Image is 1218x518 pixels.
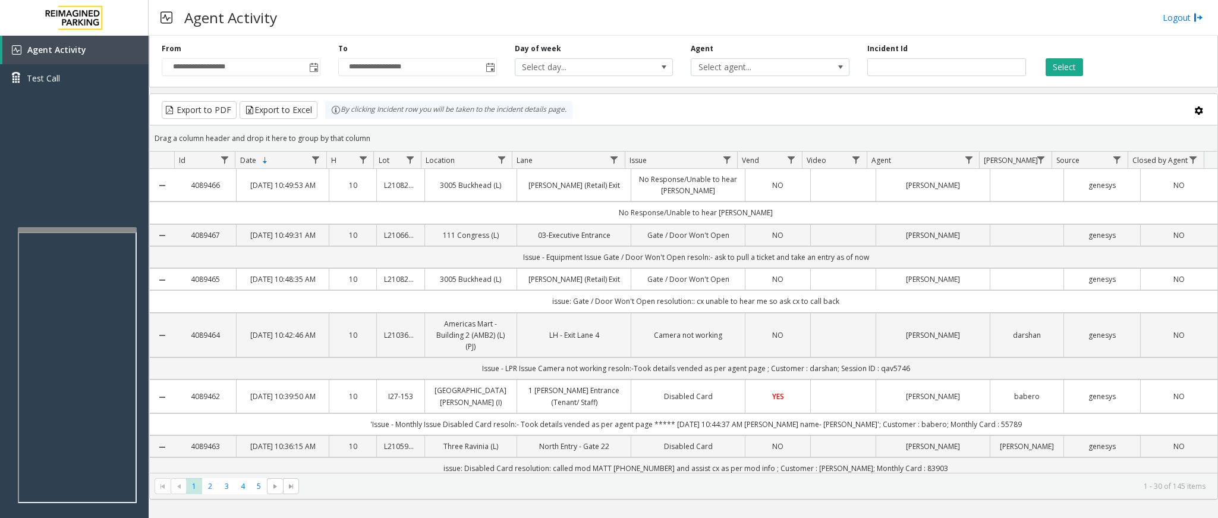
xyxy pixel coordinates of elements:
a: Id Filter Menu [216,152,232,168]
span: YES [772,391,784,401]
a: [PERSON_NAME] [883,230,983,241]
a: L21082601 [384,180,417,191]
a: [GEOGRAPHIC_DATA][PERSON_NAME] (I) [432,385,510,407]
img: logout [1194,11,1203,24]
a: Lot Filter Menu [402,152,418,168]
span: NO [1173,230,1185,240]
a: Americas Mart - Building 2 (AMB2) (L)(PJ) [432,318,510,353]
span: H [331,155,336,165]
a: Collapse Details [150,181,174,190]
a: 10 [336,441,369,452]
a: Collapse Details [150,331,174,340]
a: No Response/Unable to hear [PERSON_NAME] [638,174,738,196]
span: Page 4 [235,478,251,494]
a: 3005 Buckhead (L) [432,180,510,191]
span: Toggle popup [307,59,320,76]
a: 1 [PERSON_NAME] Entrance (Tenant/ Staff) [524,385,624,407]
span: Toggle popup [483,59,496,76]
a: genesys [1071,180,1134,191]
td: issue: Gate / Door Won't Open resolution:: cx unable to hear me so ask cx to call back [174,290,1217,312]
a: Parker Filter Menu [1033,152,1049,168]
a: Disabled Card [638,441,738,452]
a: Issue Filter Menu [719,152,735,168]
a: [PERSON_NAME] (Retail) Exit [524,274,624,285]
td: No Response/Unable to hear [PERSON_NAME] [174,202,1217,224]
a: genesys [1071,441,1134,452]
span: Source [1056,155,1079,165]
a: NO [753,230,803,241]
a: NO [1148,180,1210,191]
span: Id [179,155,185,165]
a: [DATE] 10:49:31 AM [244,230,322,241]
td: 'Issue - Monthly Issue Disabled Card resoln:- Took details vended as per agent page ***** [DATE] ... [174,413,1217,435]
a: I27-153 [384,391,417,402]
span: NO [772,180,783,190]
a: Collapse Details [150,442,174,452]
span: Issue [630,155,647,165]
a: 03-Executive Entrance [524,230,624,241]
a: Lane Filter Menu [606,152,622,168]
span: Go to the next page [270,482,280,491]
a: genesys [1071,329,1134,341]
a: Video Filter Menu [848,152,864,168]
a: Disabled Card [638,391,738,402]
a: North Entry - Gate 22 [524,441,624,452]
a: NO [1148,274,1210,285]
a: 111 Congress (L) [432,230,510,241]
a: Closed by Agent Filter Menu [1185,152,1201,168]
span: NO [772,330,783,340]
a: NO [1148,441,1210,452]
label: To [338,43,348,54]
a: H Filter Menu [355,152,371,168]
span: Agent [871,155,891,165]
a: Date Filter Menu [308,152,324,168]
span: Location [426,155,455,165]
a: [DATE] 10:36:15 AM [244,441,322,452]
span: NO [1173,180,1185,190]
span: Go to the last page [283,478,299,495]
span: [PERSON_NAME] [984,155,1038,165]
a: Location Filter Menu [493,152,509,168]
button: Export to PDF [162,101,237,119]
a: NO [1148,329,1210,341]
label: From [162,43,181,54]
a: [PERSON_NAME] [883,274,983,285]
a: Collapse Details [150,393,174,402]
span: Page 3 [219,478,235,494]
a: NO [753,441,803,452]
a: genesys [1071,230,1134,241]
a: 10 [336,329,369,341]
a: LH - Exit Lane 4 [524,329,624,341]
span: Video [807,155,826,165]
span: Page 2 [202,478,218,494]
a: Agent Activity [2,36,149,64]
a: Agent Filter Menu [961,152,977,168]
a: 4089464 [181,329,229,341]
span: NO [1173,330,1185,340]
a: NO [1148,391,1210,402]
div: Drag a column header and drop it here to group by that column [150,128,1217,149]
span: Test Call [27,72,60,84]
a: 4089465 [181,274,229,285]
a: NO [753,274,803,285]
img: pageIcon [160,3,172,32]
span: Sortable [260,156,270,165]
a: 10 [336,180,369,191]
a: Three Ravinia (L) [432,441,510,452]
div: Data table [150,152,1217,473]
span: NO [1173,441,1185,451]
span: Closed by Agent [1132,155,1188,165]
a: Logout [1163,11,1203,24]
a: Collapse Details [150,275,174,285]
a: [PERSON_NAME] (Retail) Exit [524,180,624,191]
a: 3005 Buckhead (L) [432,274,510,285]
a: 4089467 [181,230,229,241]
a: L21066000 [384,230,417,241]
td: Issue - Equipment Issue Gate / Door Won't Open resoln:- ask to pull a ticket and take an entry as... [174,246,1217,268]
span: Vend [742,155,759,165]
span: Agent Activity [27,44,86,55]
a: [PERSON_NAME] [883,441,983,452]
span: NO [772,274,783,284]
label: Day of week [515,43,561,54]
button: Export to Excel [240,101,317,119]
